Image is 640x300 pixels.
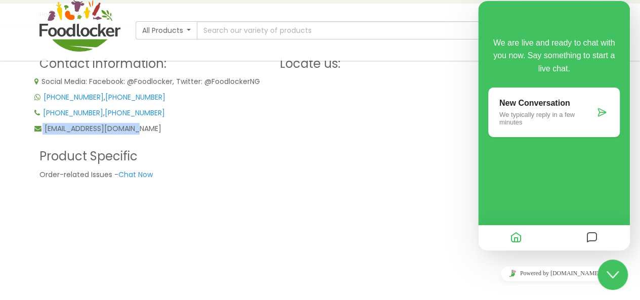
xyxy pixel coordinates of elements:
[478,262,630,285] iframe: chat widget
[598,260,630,290] iframe: chat widget
[39,57,265,70] h3: Contact information:
[280,57,505,70] h3: Locate us:
[118,169,153,180] a: Chat Now
[197,21,485,39] input: Search our variety of products
[45,123,161,134] span: [EMAIL_ADDRESS][DOMAIN_NAME]
[105,92,165,102] a: [PHONE_NUMBER]
[39,169,265,181] p: Order-related Issues -
[136,21,198,39] button: All Products
[41,76,260,87] span: Social Media: Facebook: @Foodlocker, Twitter: @FoodlockerNG
[43,108,165,118] span: ,
[39,150,265,163] h3: Product Specific
[43,108,103,118] a: [PHONE_NUMBER]
[44,92,165,102] span: ,
[105,108,165,118] a: [PHONE_NUMBER]
[44,92,104,102] a: [PHONE_NUMBER]
[478,1,630,250] iframe: chat widget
